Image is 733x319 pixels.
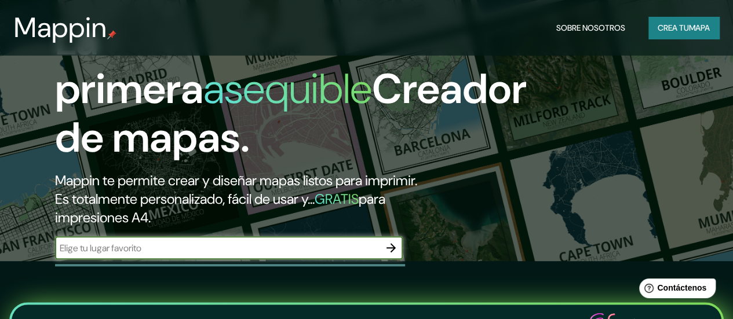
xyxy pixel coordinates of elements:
font: GRATIS [315,190,359,208]
font: para impresiones A4. [55,190,385,226]
font: Sobre nosotros [556,23,625,33]
img: pin de mapeo [107,30,116,39]
font: Mappin [14,9,107,46]
font: Mappin te permite crear y diseñar mapas listos para imprimir. [55,171,417,189]
button: Crea tumapa [648,17,719,39]
font: Es totalmente personalizado, fácil de usar y... [55,190,315,208]
font: asequible [203,62,372,116]
font: mapa [689,23,710,33]
font: Creador de mapas. [55,62,527,164]
font: Crea tu [658,23,689,33]
button: Sobre nosotros [552,17,630,39]
input: Elige tu lugar favorito [55,241,380,255]
iframe: Lanzador de widgets de ayuda [630,274,720,306]
font: La primera [55,13,203,116]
